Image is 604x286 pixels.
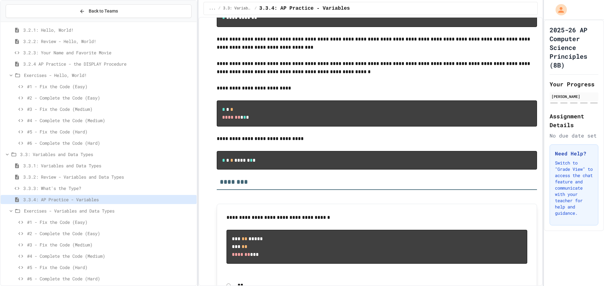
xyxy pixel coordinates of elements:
span: 3.3: Variables and Data Types [223,6,252,11]
span: #4 - Complete the Code (Medium) [27,253,194,259]
span: / [218,6,221,11]
div: My Account [549,3,568,17]
h2: Assignment Details [550,112,598,129]
span: #5 - Fix the Code (Hard) [27,264,194,271]
p: Switch to "Grade View" to access the chat feature and communicate with your teacher for help and ... [555,160,593,216]
span: #6 - Complete the Code (Hard) [27,140,194,146]
span: #2 - Complete the Code (Easy) [27,94,194,101]
span: 3.3.2: Review - Variables and Data Types [23,174,194,180]
span: #1 - Fix the Code (Easy) [27,83,194,90]
span: Exercises - Hello, World! [24,72,194,78]
span: #3 - Fix the Code (Medium) [27,241,194,248]
span: #2 - Complete the Code (Easy) [27,230,194,237]
span: #6 - Complete the Code (Hard) [27,275,194,282]
span: 3.2.3: Your Name and Favorite Movie [23,49,194,56]
div: [PERSON_NAME] [551,94,596,99]
div: No due date set [550,132,598,139]
span: Back to Teams [89,8,118,14]
span: 3.2.4 AP Practice - the DISPLAY Procedure [23,61,194,67]
span: #1 - Fix the Code (Easy) [27,219,194,225]
span: 3.3.1: Variables and Data Types [23,162,194,169]
span: 3.2.1: Hello, World! [23,27,194,33]
span: 3.3.4: AP Practice - Variables [23,196,194,203]
h3: Need Help? [555,150,593,157]
span: Exercises - Variables and Data Types [24,208,194,214]
span: 3.3.4: AP Practice - Variables [259,5,350,12]
span: #4 - Complete the Code (Medium) [27,117,194,124]
span: 3.3: Variables and Data Types [20,151,194,158]
span: #5 - Fix the Code (Hard) [27,128,194,135]
h1: 2025-26 AP Computer Science Principles (8B) [550,25,598,69]
span: 3.2.2: Review - Hello, World! [23,38,194,45]
span: 3.3.3: What's the Type? [23,185,194,192]
span: ... [209,6,216,11]
button: Back to Teams [6,4,192,18]
span: #3 - Fix the Code (Medium) [27,106,194,112]
h2: Your Progress [550,80,598,89]
span: / [254,6,257,11]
